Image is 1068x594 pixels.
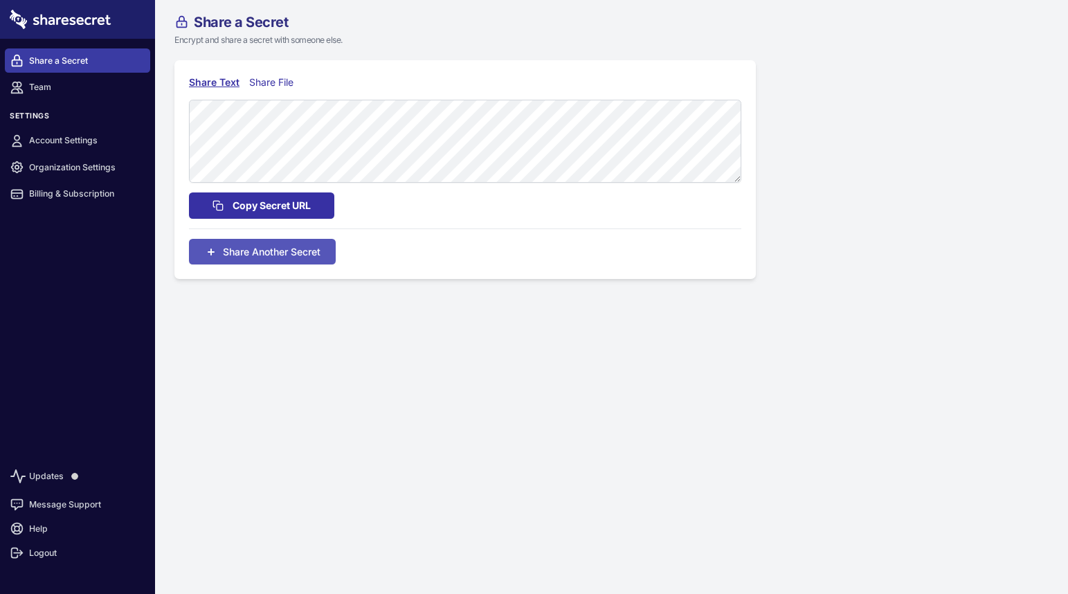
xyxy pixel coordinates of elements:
[5,492,150,516] a: Message Support
[5,182,150,206] a: Billing & Subscription
[5,48,150,73] a: Share a Secret
[174,34,833,46] p: Encrypt and share a secret with someone else.
[194,15,288,29] span: Share a Secret
[189,239,336,264] button: Share Another Secret
[5,516,150,541] a: Help
[189,75,239,90] div: Share Text
[5,155,150,179] a: Organization Settings
[189,192,334,219] button: Copy Secret URL
[5,129,150,153] a: Account Settings
[5,541,150,565] a: Logout
[999,525,1051,577] iframe: Drift Widget Chat Controller
[233,198,311,213] span: Copy Secret URL
[5,75,150,100] a: Team
[249,75,300,90] div: Share File
[5,111,150,126] h3: Settings
[223,244,320,259] span: Share Another Secret
[5,460,150,492] a: Updates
